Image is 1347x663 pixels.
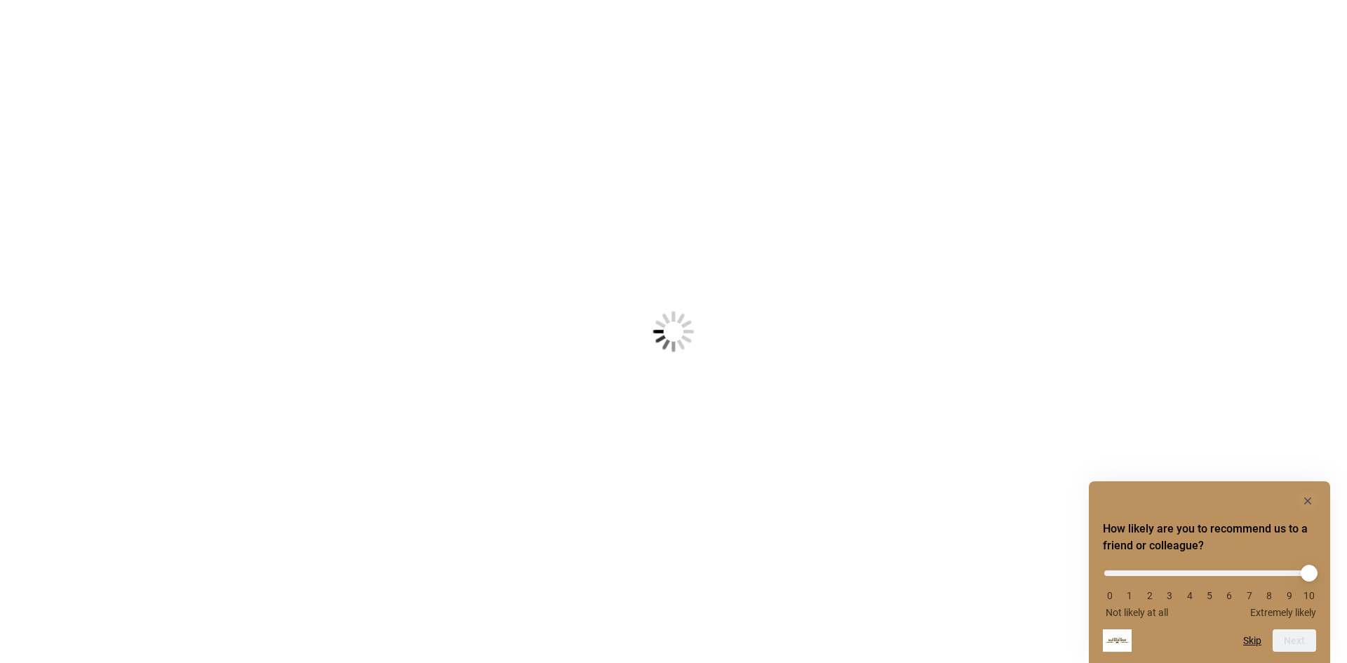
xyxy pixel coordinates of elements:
li: 5 [1202,590,1217,601]
button: Hide survey [1299,493,1316,509]
li: 3 [1162,590,1177,601]
img: Loading [584,242,763,422]
li: 8 [1262,590,1276,601]
li: 10 [1302,590,1316,601]
li: 7 [1242,590,1256,601]
li: 1 [1122,590,1137,601]
li: 0 [1103,590,1117,601]
div: How likely are you to recommend us to a friend or colleague? Select an option from 0 to 10, with ... [1103,493,1316,652]
li: 6 [1222,590,1236,601]
span: Not likely at all [1106,607,1168,618]
h2: How likely are you to recommend us to a friend or colleague? Select an option from 0 to 10, with ... [1103,521,1316,554]
div: How likely are you to recommend us to a friend or colleague? Select an option from 0 to 10, with ... [1103,560,1316,618]
li: 4 [1183,590,1197,601]
button: Next question [1273,629,1316,652]
button: Skip [1243,635,1261,646]
span: Extremely likely [1250,607,1316,618]
li: 2 [1143,590,1157,601]
li: 9 [1282,590,1296,601]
